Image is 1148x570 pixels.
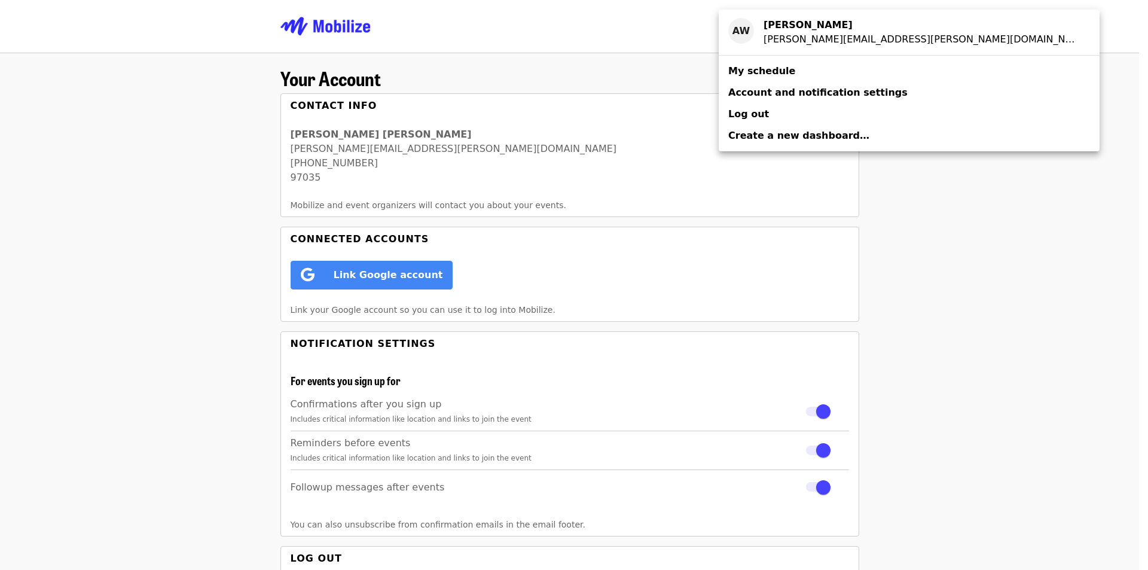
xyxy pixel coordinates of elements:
strong: [PERSON_NAME] [764,19,853,31]
div: Audrey Williams [764,18,1080,32]
a: Create a new dashboard… [719,125,1100,147]
a: AW[PERSON_NAME][PERSON_NAME][EMAIL_ADDRESS][PERSON_NAME][DOMAIN_NAME] [719,14,1100,50]
a: Account and notification settings [719,82,1100,103]
span: Account and notification settings [728,87,908,98]
span: Create a new dashboard… [728,130,869,141]
a: Log out [719,103,1100,125]
div: audrey.williams@northwest-bank.com [764,32,1080,47]
span: Log out [728,108,769,120]
span: My schedule [728,65,795,77]
a: My schedule [719,60,1100,82]
div: AW [728,18,754,44]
